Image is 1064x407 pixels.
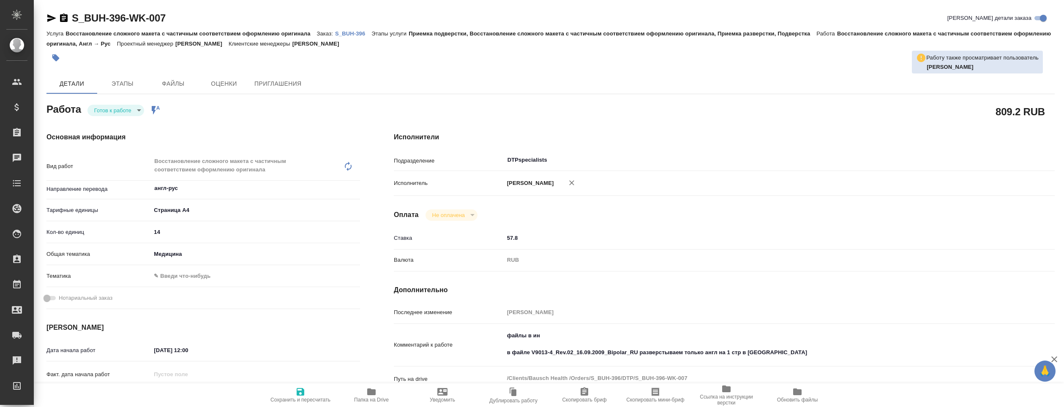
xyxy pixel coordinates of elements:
[430,212,467,219] button: Не оплачена
[562,397,606,403] span: Скопировать бриф
[151,226,360,238] input: ✎ Введи что-нибудь
[504,232,1000,244] input: ✎ Введи что-нибудь
[46,272,151,280] p: Тематика
[355,187,357,189] button: Open
[504,371,1000,385] textarea: /Clients/Bausch Health /Orders/S_BUH-396/DTP/S_BUH-396-WK-007
[46,49,65,67] button: Добавить тэг
[691,383,762,407] button: Ссылка на инструкции верстки
[394,210,419,220] h4: Оплата
[409,30,816,37] p: Приемка подверстки, Восстановление сложного макета с частичным соответствием оформлению оригинала...
[426,209,477,221] div: Готов к работе
[65,30,316,37] p: Восстановление сложного макета с частичным соответствием оформлению оригинала
[59,13,69,23] button: Скопировать ссылку
[696,394,757,406] span: Ссылка на инструкции верстки
[394,341,504,349] p: Комментарий к работе
[504,179,554,187] p: [PERSON_NAME]
[947,14,1031,22] span: [PERSON_NAME] детали заказа
[46,228,151,236] p: Кол-во единиц
[995,159,997,161] button: Open
[46,162,151,171] p: Вид работ
[549,383,620,407] button: Скопировать бриф
[46,346,151,355] p: Дата начала работ
[394,157,504,165] p: Подразделение
[354,397,389,403] span: Папка на Drive
[394,308,504,317] p: Последнее изменение
[46,132,360,142] h4: Основная информация
[394,132,1055,142] h4: Исполнители
[46,206,151,214] p: Тарифные единицы
[394,285,1055,295] h4: Дополнительно
[394,375,504,383] p: Путь на drive
[46,13,57,23] button: Скопировать ссылку для ЯМессенджера
[562,174,581,192] button: Удалить исполнителя
[926,54,1039,62] p: Работу также просматривает пользователь
[229,41,292,47] p: Клиентские менеджеры
[151,269,360,283] div: ✎ Введи что-нибудь
[46,185,151,193] p: Направление перевода
[151,368,225,380] input: Пустое поле
[504,253,1000,267] div: RUB
[620,383,691,407] button: Скопировать мини-бриф
[52,79,92,89] span: Детали
[626,397,684,403] span: Скопировать мини-бриф
[117,41,175,47] p: Проектный менеджер
[175,41,229,47] p: [PERSON_NAME]
[102,79,143,89] span: Этапы
[1038,362,1052,380] span: 🙏
[204,79,244,89] span: Оценки
[777,397,818,403] span: Обновить файлы
[59,294,112,302] span: Нотариальный заказ
[336,383,407,407] button: Папка на Drive
[151,344,225,356] input: ✎ Введи что-нибудь
[265,383,336,407] button: Сохранить и пересчитать
[46,101,81,116] h2: Работа
[92,107,134,114] button: Готов к работе
[762,383,833,407] button: Обновить файлы
[394,234,504,242] p: Ставка
[87,105,144,116] div: Готов к работе
[270,397,330,403] span: Сохранить и пересчитать
[394,256,504,264] p: Валюта
[317,30,335,37] p: Заказ:
[154,272,350,280] div: ✎ Введи что-нибудь
[504,328,1000,360] textarea: файлы в ин в файле V9013-4_Rev.02_16.09.2009_Bipolar_RU разверстываем только англ на 1 стр в [GEO...
[72,12,166,24] a: S_BUH-396-WK-007
[292,41,346,47] p: [PERSON_NAME]
[407,383,478,407] button: Уведомить
[153,79,194,89] span: Файлы
[927,64,974,70] b: [PERSON_NAME]
[430,397,455,403] span: Уведомить
[46,30,65,37] p: Услуга
[371,30,409,37] p: Этапы услуги
[254,79,302,89] span: Приглашения
[1034,361,1056,382] button: 🙏
[394,179,504,187] p: Исполнитель
[46,250,151,258] p: Общая тематика
[46,370,151,379] p: Факт. дата начала работ
[504,306,1000,318] input: Пустое поле
[151,247,360,261] div: Медицина
[478,383,549,407] button: Дублировать работу
[335,30,371,37] a: S_BUH-396
[816,30,837,37] p: Работа
[927,63,1039,71] p: Trufanov Vladimir
[489,398,537,404] span: Дублировать работу
[46,323,360,333] h4: [PERSON_NAME]
[996,104,1045,119] h2: 809.2 RUB
[151,203,360,217] div: Страница А4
